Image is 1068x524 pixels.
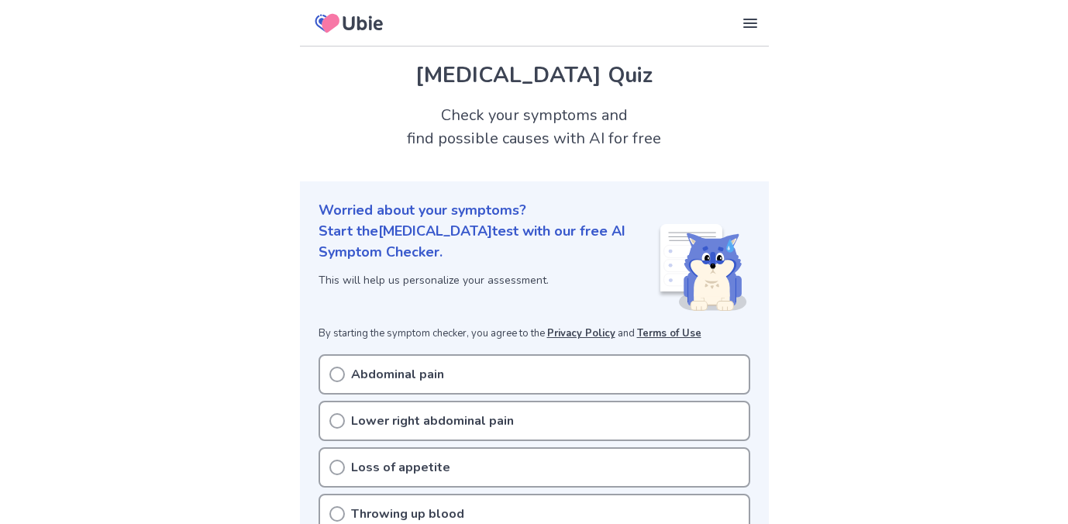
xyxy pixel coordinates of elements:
[351,458,450,477] p: Loss of appetite
[351,412,514,430] p: Lower right abdominal pain
[351,365,444,384] p: Abdominal pain
[319,200,750,221] p: Worried about your symptoms?
[319,326,750,342] p: By starting the symptom checker, you agree to the and
[300,104,769,150] h2: Check your symptoms and find possible causes with AI for free
[657,224,747,311] img: Shiba
[319,59,750,91] h1: [MEDICAL_DATA] Quiz
[547,326,615,340] a: Privacy Policy
[351,505,464,523] p: Throwing up blood
[319,272,657,288] p: This will help us personalize your assessment.
[319,221,657,263] p: Start the [MEDICAL_DATA] test with our free AI Symptom Checker.
[637,326,701,340] a: Terms of Use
